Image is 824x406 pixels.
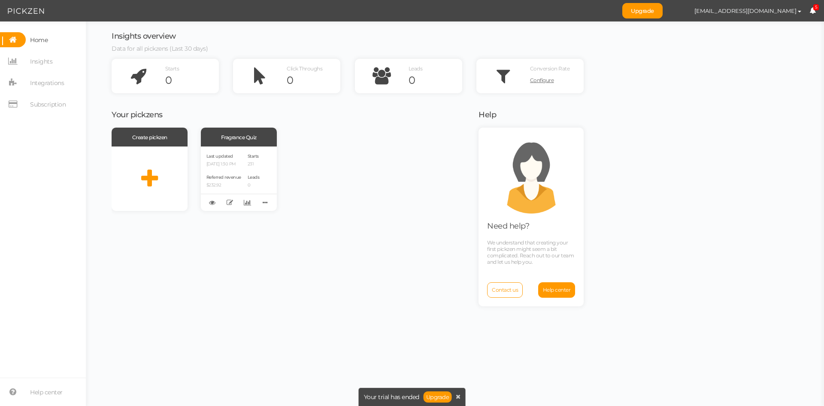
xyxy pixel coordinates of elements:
[165,74,219,87] div: 0
[30,76,64,90] span: Integrations
[694,7,797,14] span: [EMAIL_ADDRESS][DOMAIN_NAME]
[287,65,322,72] span: Click Throughs
[248,153,259,159] span: Starts
[132,134,167,140] span: Create pickzen
[409,74,462,87] div: 0
[206,174,241,180] span: Referred revenue
[248,162,260,167] p: 231
[112,45,208,52] span: Data for all pickzens (Last 30 days)
[8,6,44,16] img: Pickzen logo
[206,162,241,167] p: [DATE] 1:30 PM
[165,65,179,72] span: Starts
[493,136,570,214] img: support.png
[409,65,423,72] span: Leads
[248,174,260,180] span: Leads
[112,31,176,41] span: Insights overview
[530,65,570,72] span: Conversion Rate
[530,77,554,83] span: Configure
[487,221,529,231] span: Need help?
[622,3,663,18] a: Upgrade
[424,391,452,403] a: Upgrade
[30,33,48,47] span: Home
[543,287,571,293] span: Help center
[30,55,52,68] span: Insights
[538,282,576,298] a: Help center
[364,394,419,400] span: Your trial has ended
[530,74,584,87] a: Configure
[248,183,260,188] p: 0
[201,147,277,211] div: Last updated [DATE] 1:30 PM Referred revenue $232.92 Starts 231 Leads 0
[30,98,66,111] span: Subscription
[479,110,496,119] span: Help
[686,3,809,18] button: [EMAIL_ADDRESS][DOMAIN_NAME]
[201,128,277,147] div: Fragrance Quiz
[287,74,340,87] div: 0
[30,385,63,399] span: Help center
[487,239,574,265] span: We understand that creating your first pickzen might seem a bit complicated. Reach out to our tea...
[206,153,233,159] span: Last updated
[492,287,518,293] span: Contact us
[206,183,241,188] p: $232.92
[671,3,686,18] img: b3e142cb9089df8073c54e68b41907af
[813,4,819,11] span: 5
[112,110,163,119] span: Your pickzens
